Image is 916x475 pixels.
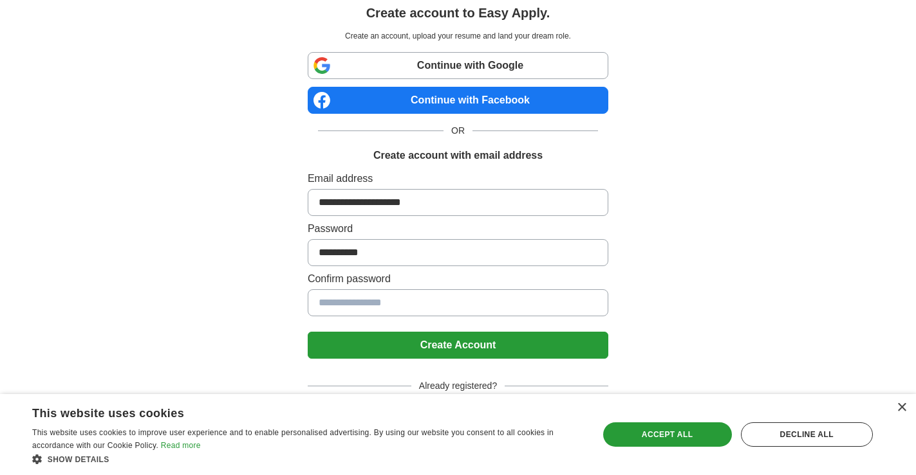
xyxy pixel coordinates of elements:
[411,379,505,393] span: Already registered?
[308,52,608,79] a: Continue with Google
[603,422,732,447] div: Accept all
[366,3,550,22] h1: Create account to Easy Apply.
[32,428,554,450] span: This website uses cookies to improve user experience and to enable personalised advertising. By u...
[308,271,608,287] label: Confirm password
[310,30,606,42] p: Create an account, upload your resume and land your dream role.
[741,422,874,447] div: Decline all
[308,87,608,114] a: Continue with Facebook
[32,402,549,421] div: This website uses cookies
[32,453,581,465] div: Show details
[444,124,472,138] span: OR
[161,441,201,450] a: Read more, opens a new window
[373,148,543,163] h1: Create account with email address
[308,221,608,237] label: Password
[48,455,109,464] span: Show details
[308,332,608,359] button: Create Account
[308,171,608,186] label: Email address
[897,403,906,413] div: Close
